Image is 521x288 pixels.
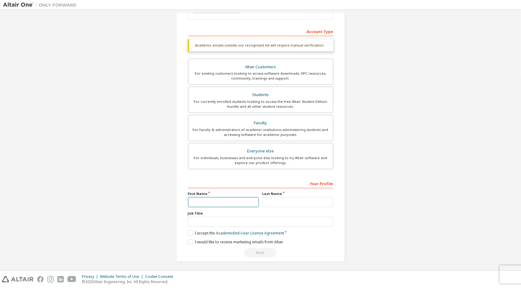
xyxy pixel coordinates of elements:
[188,178,333,188] div: Your Profile
[188,230,284,236] label: I accept the
[192,155,329,165] div: For individuals, businesses and everyone else looking to try Altair software and explore our prod...
[262,191,333,196] label: Last Name
[192,119,329,127] div: Faculty
[145,274,177,279] div: Cookie Consent
[192,127,329,137] div: For faculty & administrators of academic institutions administering students and accessing softwa...
[37,276,44,282] img: facebook.svg
[188,191,259,196] label: First Name
[100,274,145,279] div: Website Terms of Use
[3,2,80,8] img: Altair One
[188,39,333,51] div: Academic emails outside our recognised list will require manual verification.
[57,276,64,282] img: linkedin.svg
[47,276,54,282] img: instagram.svg
[82,274,100,279] div: Privacy
[192,91,329,99] div: Students
[192,99,329,109] div: For currently enrolled students looking to access the free Altair Student Edition bundle and all ...
[216,230,284,236] a: Academic End-User License Agreement
[188,248,333,257] div: Read and acccept EULA to continue
[192,147,329,155] div: Everyone else
[82,279,177,284] p: © 2025 Altair Engineering, Inc. All Rights Reserved.
[192,71,329,81] div: For existing customers looking to access software downloads, HPC resources, community, trainings ...
[188,211,333,216] label: Job Title
[67,276,76,282] img: youtube.svg
[192,63,329,71] div: Altair Customers
[188,239,283,245] label: I would like to receive marketing emails from Altair
[188,26,333,36] div: Account Type
[2,276,33,282] img: altair_logo.svg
